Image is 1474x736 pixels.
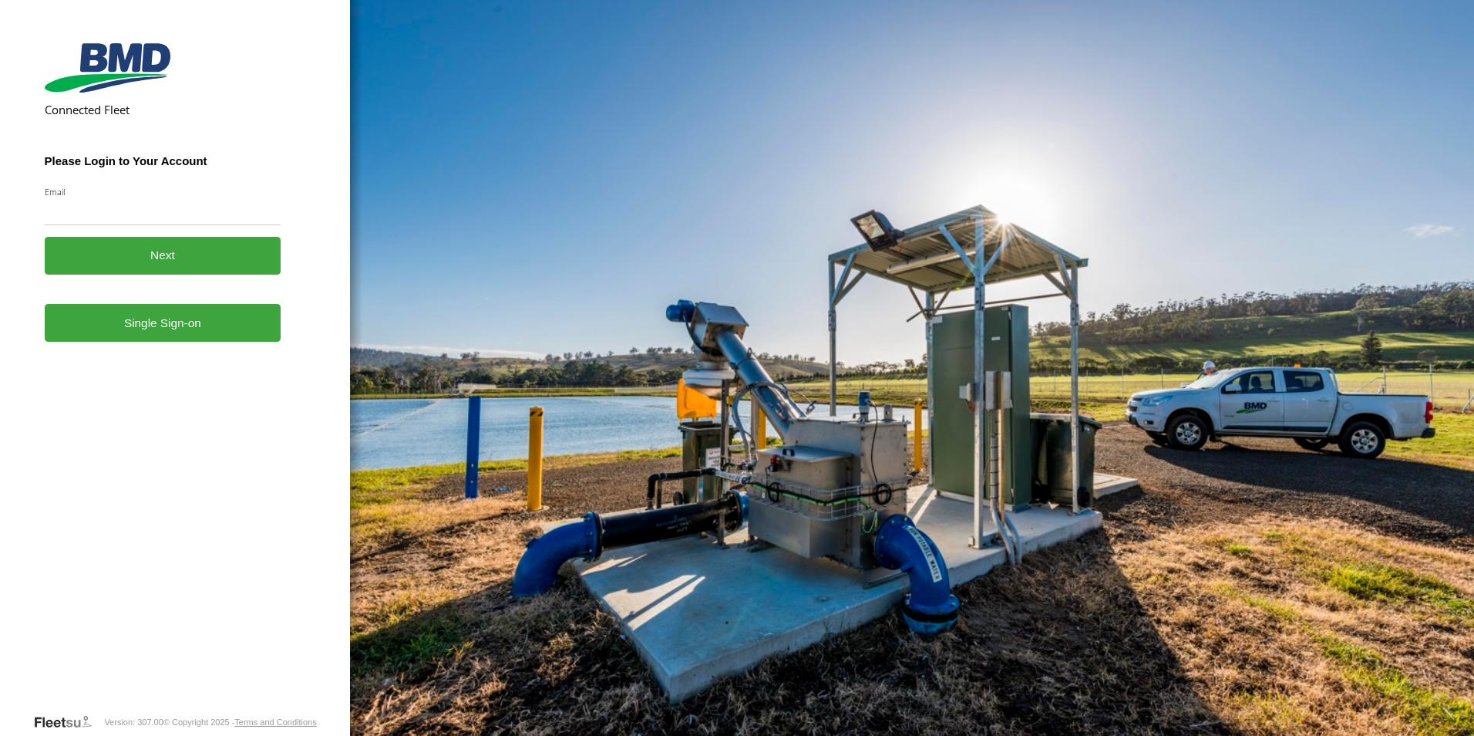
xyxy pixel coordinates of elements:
h2: Connected Fleet [45,102,281,117]
a: Terms and Conditions [234,717,316,727]
div: © Copyright 2025 - [163,717,317,727]
button: Next [45,237,281,275]
div: Version: 307.00 [104,717,163,727]
h3: Please Login to Your Account [45,154,281,167]
a: Single Sign-on [45,304,281,342]
a: Visit our Website [33,714,104,730]
img: BMD [45,43,170,93]
label: Email [45,186,281,198]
